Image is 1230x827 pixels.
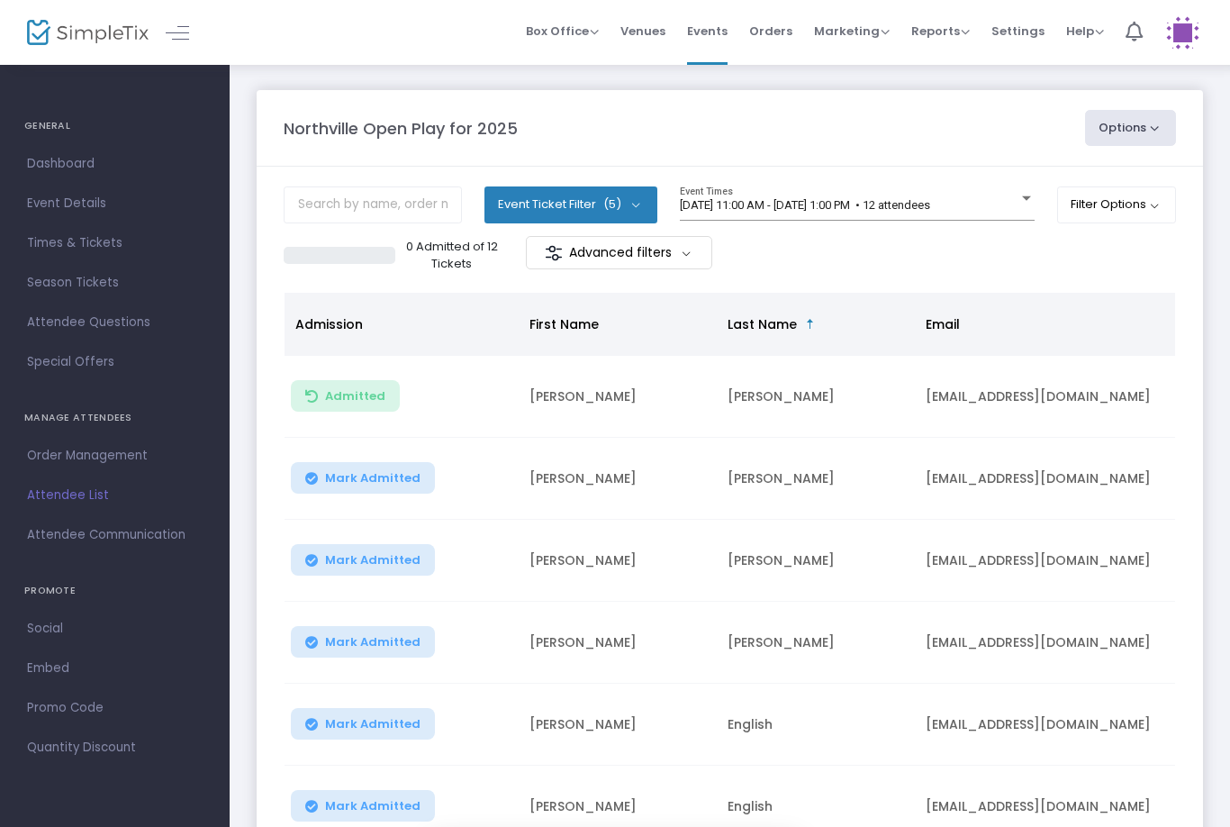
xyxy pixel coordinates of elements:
span: Reports [911,23,970,40]
span: Sortable [803,317,818,332]
td: [PERSON_NAME] [519,356,717,438]
button: Mark Admitted [291,544,435,576]
button: Mark Admitted [291,708,435,740]
span: Events [687,8,728,54]
span: Orders [749,8,792,54]
td: [PERSON_NAME] [717,356,915,438]
td: [EMAIL_ADDRESS][DOMAIN_NAME] [915,356,1185,438]
button: Admitted [291,380,400,412]
span: Order Management [27,444,203,468]
span: (5) [603,197,621,212]
m-panel-title: Northville Open Play for 2025 [284,116,518,141]
button: Mark Admitted [291,790,435,822]
span: Last Name [728,315,797,333]
input: Search by name, order number, email, ip address [284,186,462,223]
span: Special Offers [27,350,203,374]
td: [EMAIL_ADDRESS][DOMAIN_NAME] [915,602,1185,684]
span: Social [27,617,203,641]
span: Embed [27,657,203,680]
span: Admitted [325,389,385,404]
span: Email [926,315,960,333]
td: English [717,684,915,766]
td: [EMAIL_ADDRESS][DOMAIN_NAME] [915,520,1185,602]
button: Mark Admitted [291,626,435,658]
span: Season Tickets [27,271,203,295]
span: Promo Code [27,696,203,720]
span: Event Details [27,192,203,215]
td: [EMAIL_ADDRESS][DOMAIN_NAME] [915,684,1185,766]
td: [PERSON_NAME] [519,520,717,602]
h4: GENERAL [24,108,205,144]
td: [PERSON_NAME] [519,684,717,766]
span: [DATE] 11:00 AM - [DATE] 1:00 PM • 12 attendees [680,198,930,212]
span: Times & Tickets [27,232,203,255]
td: [PERSON_NAME] [519,438,717,520]
span: Attendee List [27,484,203,507]
p: 0 Admitted of 12 Tickets [402,238,502,273]
td: [PERSON_NAME] [717,520,915,602]
m-button: Advanced filters [526,236,712,269]
span: Mark Admitted [325,471,421,486]
button: Filter Options [1057,186,1177,223]
img: filter [545,244,563,262]
span: Admission [295,315,363,333]
span: Venues [620,8,665,54]
span: Mark Admitted [325,553,421,568]
span: Mark Admitted [325,635,421,650]
span: Attendee Communication [27,523,203,547]
span: Help [1066,23,1104,40]
span: Mark Admitted [325,717,421,732]
span: Mark Admitted [325,799,421,813]
span: First Name [529,315,599,333]
button: Options [1085,110,1177,146]
td: [PERSON_NAME] [717,602,915,684]
span: Quantity Discount [27,736,203,759]
span: Settings [991,8,1045,54]
button: Event Ticket Filter(5) [484,186,657,223]
h4: MANAGE ATTENDEES [24,400,205,436]
button: Mark Admitted [291,462,435,494]
span: Box Office [526,23,599,40]
span: Dashboard [27,152,203,176]
td: [PERSON_NAME] [717,438,915,520]
span: Attendee Questions [27,311,203,334]
td: [EMAIL_ADDRESS][DOMAIN_NAME] [915,438,1185,520]
span: Marketing [814,23,890,40]
td: [PERSON_NAME] [519,602,717,684]
h4: PROMOTE [24,573,205,609]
